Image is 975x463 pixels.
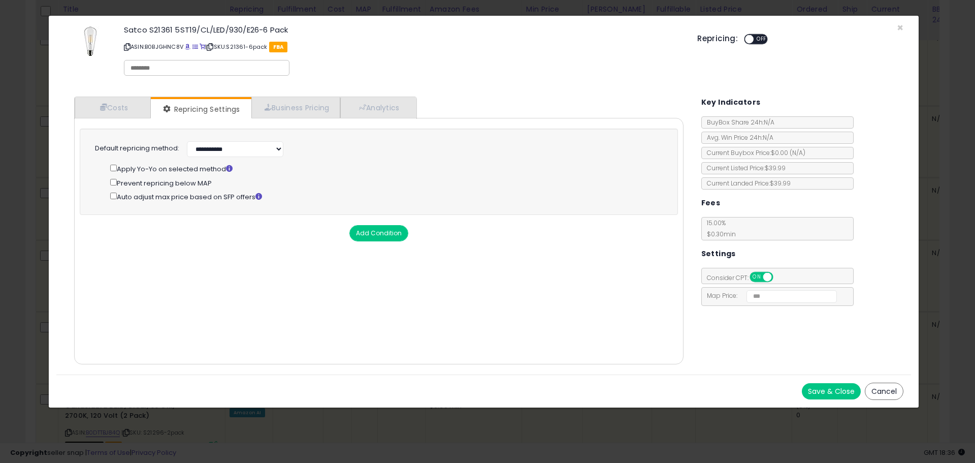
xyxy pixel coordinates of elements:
button: Cancel [865,383,903,400]
a: Analytics [340,97,415,118]
span: ON [751,273,763,282]
img: 31GqtlvMxhL._SL60_.jpg [75,26,106,56]
h5: Fees [701,197,721,209]
a: Costs [75,97,151,118]
span: Current Buybox Price: [702,148,805,157]
button: Save & Close [802,383,861,399]
div: Prevent repricing below MAP [110,177,661,189]
a: All offer listings [192,43,198,51]
span: Avg. Win Price 24h: N/A [702,133,773,142]
label: Default repricing method: [95,144,179,153]
h5: Settings [701,248,736,260]
span: × [897,20,903,35]
h5: Key Indicators [701,96,761,109]
span: Current Landed Price: $39.99 [702,179,791,188]
span: ( N/A ) [790,148,805,157]
div: Auto adjust max price based on SFP offers [110,191,661,202]
button: Add Condition [349,225,408,241]
span: OFF [771,273,788,282]
a: Repricing Settings [151,99,250,119]
span: $0.00 [771,148,805,157]
p: ASIN: B0BJGHNC8V | SKU: S21361-6pack [124,39,682,55]
a: Business Pricing [251,97,340,118]
span: BuyBox Share 24h: N/A [702,118,774,127]
span: FBA [269,42,288,52]
span: Map Price: [702,291,837,300]
a: BuyBox page [185,43,190,51]
h5: Repricing: [697,35,738,43]
span: OFF [754,35,770,44]
h3: Satco S21361 5ST19/CL/LED/930/E26-6 Pack [124,26,682,34]
span: $0.30 min [702,230,736,238]
span: Consider CPT: [702,273,787,282]
span: 15.00 % [702,219,736,238]
div: Apply Yo-Yo on selected method [110,163,661,174]
span: Current Listed Price: $39.99 [702,164,786,172]
a: Your listing only [200,43,205,51]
